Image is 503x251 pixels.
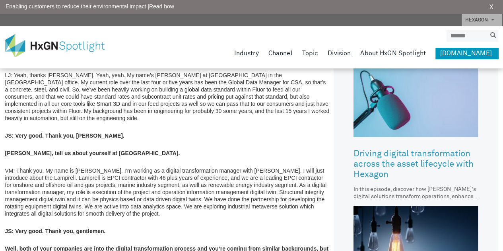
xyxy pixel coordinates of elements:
[462,14,502,26] a: HEXAGON
[5,72,330,122] p: LJ: Yeah, thanks [PERSON_NAME]. Yeah, yeah. My name’s [PERSON_NAME] at [GEOGRAPHIC_DATA] in the [...
[5,228,106,234] strong: JS: Very good. Thank you, gentlemen.
[353,186,478,200] div: In this episode, discover how [PERSON_NAME]'s digital solutions transform operations, enhance eff...
[353,143,478,186] a: Driving digital transformation across the asset lifecycle with Hexagon
[268,48,293,59] a: Channel
[5,34,117,57] img: HxGN Spotlight
[353,67,478,137] img: Driving digital transformation across the asset lifecycle with Hexagon
[5,167,330,217] p: VM: Thank you. My name is [PERSON_NAME]. I’m working as a digital transformation manager with [PE...
[489,2,493,12] a: X
[149,3,174,10] a: Read how
[6,2,174,11] span: Enabling customers to reduce their environmental impact |
[5,150,180,156] strong: [PERSON_NAME], tell us about yourself at [GEOGRAPHIC_DATA].
[360,48,426,59] a: About HxGN Spotlight
[234,48,259,59] a: Industry
[435,48,498,59] a: [DOMAIN_NAME]
[302,48,318,59] a: Topic
[328,48,351,59] a: Division
[5,132,124,139] strong: JS: Very good. Thank you, [PERSON_NAME].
